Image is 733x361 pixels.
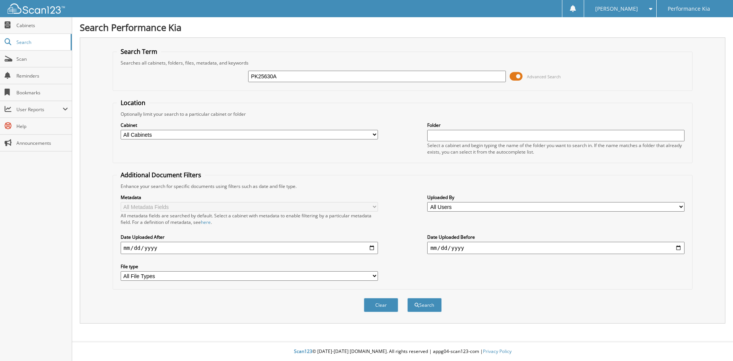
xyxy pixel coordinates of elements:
[16,22,68,29] span: Cabinets
[121,242,378,254] input: start
[16,140,68,146] span: Announcements
[117,47,161,56] legend: Search Term
[121,212,378,225] div: All metadata fields are searched by default. Select a cabinet with metadata to enable filtering b...
[121,194,378,201] label: Metadata
[483,348,512,355] a: Privacy Policy
[668,6,710,11] span: Performance Kia
[80,21,725,34] h1: Search Performance Kia
[695,324,733,361] iframe: Chat Widget
[427,234,685,240] label: Date Uploaded Before
[121,234,378,240] label: Date Uploaded After
[16,56,68,62] span: Scan
[117,171,205,179] legend: Additional Document Filters
[364,298,398,312] button: Clear
[16,106,63,113] span: User Reports
[427,194,685,201] label: Uploaded By
[16,89,68,96] span: Bookmarks
[117,111,689,117] div: Optionally limit your search to a particular cabinet or folder
[201,219,211,225] a: here
[294,348,312,355] span: Scan123
[427,122,685,128] label: Folder
[72,342,733,361] div: © [DATE]-[DATE] [DOMAIN_NAME]. All rights reserved | appg04-scan123-com |
[121,263,378,270] label: File type
[595,6,638,11] span: [PERSON_NAME]
[427,242,685,254] input: end
[16,73,68,79] span: Reminders
[117,183,689,189] div: Enhance your search for specific documents using filters such as date and file type.
[427,142,685,155] div: Select a cabinet and begin typing the name of the folder you want to search in. If the name match...
[117,60,689,66] div: Searches all cabinets, folders, files, metadata, and keywords
[117,99,149,107] legend: Location
[121,122,378,128] label: Cabinet
[16,123,68,130] span: Help
[8,3,65,14] img: scan123-logo-white.svg
[407,298,442,312] button: Search
[527,74,561,79] span: Advanced Search
[16,39,67,45] span: Search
